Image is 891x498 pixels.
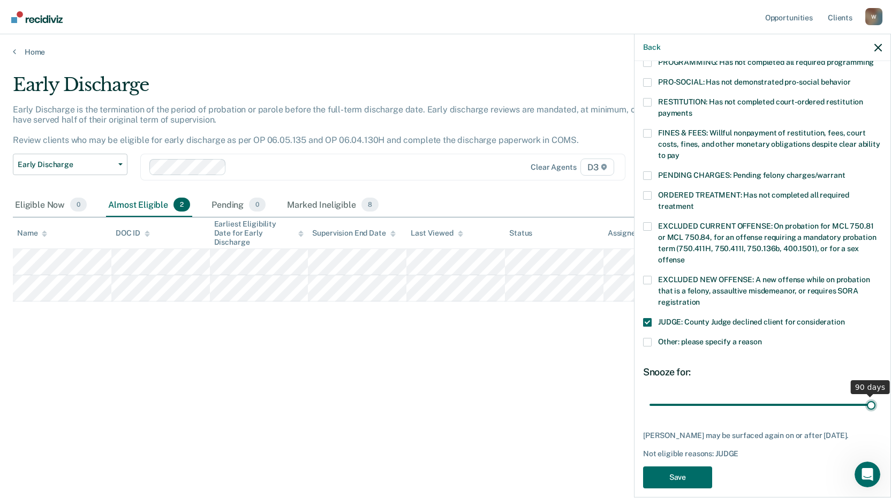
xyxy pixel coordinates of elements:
span: 2 [173,198,190,212]
div: Last Viewed [411,229,463,238]
span: EXCLUDED CURRENT OFFENSE: On probation for MCL 750.81 or MCL 750.84, for an offense requiring a m... [658,222,876,264]
p: Early Discharge is the termination of the period of probation or parole before the full-term disc... [13,104,678,146]
span: JUDGE: County Judge declined client for consideration [658,318,845,326]
span: RESTITUTION: Has not completed court-ordered restitution payments [658,97,863,117]
a: Home [13,47,878,57]
span: 0 [249,198,266,212]
button: Profile dropdown button [865,8,882,25]
div: Assigned to [608,229,658,238]
span: PENDING CHARGES: Pending felony charges/warrant [658,171,845,179]
span: FINES & FEES: Willful nonpayment of restitution, fees, court costs, fines, and other monetary obl... [658,129,880,160]
div: 90 days [851,380,890,394]
div: Name [17,229,47,238]
div: Clear agents [531,163,576,172]
button: Save [643,466,712,488]
span: PROGRAMMING: Has not completed all required programming [658,58,874,66]
div: Earliest Eligibility Date for Early Discharge [214,220,304,246]
div: W [865,8,882,25]
div: Status [509,229,532,238]
span: 8 [361,198,379,212]
div: Eligible Now [13,193,89,217]
span: EXCLUDED NEW OFFENSE: A new offense while on probation that is a felony, assaultive misdemeanor, ... [658,275,870,306]
div: Almost Eligible [106,193,192,217]
div: [PERSON_NAME] may be surfaced again on or after [DATE]. [643,431,882,440]
span: PRO-SOCIAL: Has not demonstrated pro-social behavior [658,78,851,86]
img: Recidiviz [11,11,63,23]
span: Other: please specify a reason [658,337,762,346]
span: Early Discharge [18,160,114,169]
div: Early Discharge [13,74,681,104]
span: 0 [70,198,87,212]
div: Not eligible reasons: JUDGE [643,449,882,458]
div: Marked Ineligible [285,193,381,217]
div: Snooze for: [643,366,882,378]
span: D3 [580,159,614,176]
div: DOC ID [116,229,150,238]
button: Back [643,43,660,52]
div: Supervision End Date [312,229,395,238]
iframe: Intercom live chat [855,462,880,487]
div: Pending [209,193,268,217]
span: ORDERED TREATMENT: Has not completed all required treatment [658,191,849,210]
